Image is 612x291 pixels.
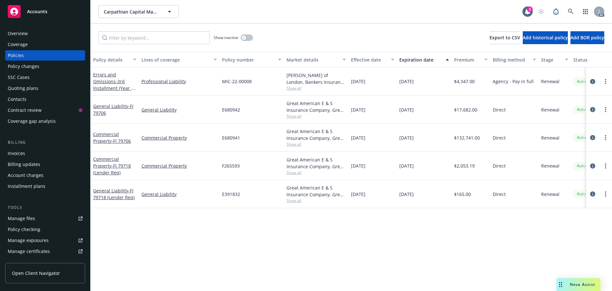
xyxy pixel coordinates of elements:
[490,34,520,41] span: Export to CSV
[541,134,559,141] span: Renewal
[493,56,529,63] div: Billing method
[5,213,85,224] a: Manage files
[541,162,559,169] span: Renewal
[576,107,589,112] span: Active
[399,191,414,198] span: [DATE]
[348,52,397,67] button: Effective date
[5,139,85,146] div: Billing
[104,8,160,15] span: Carpathian Capital Management
[222,134,240,141] span: E680941
[93,103,133,116] a: General Liability
[141,134,217,141] a: Commercial Property
[222,162,240,169] span: F265593
[5,50,85,61] a: Policies
[8,246,50,257] div: Manage certificates
[287,85,346,91] span: Show all
[557,278,565,291] div: Drag to move
[490,52,539,67] button: Billing method
[8,159,40,170] div: Billing updates
[493,191,506,198] span: Direct
[8,235,49,246] div: Manage exposures
[399,78,414,85] span: [DATE]
[287,170,346,175] span: Show all
[222,106,240,113] span: E680942
[351,162,365,169] span: [DATE]
[399,106,414,113] span: [DATE]
[8,94,26,104] div: Contacts
[93,163,131,176] span: - FI 79718 (Lender Req)
[93,56,129,63] div: Policy details
[8,50,24,61] div: Policies
[141,191,217,198] a: General Liability
[452,52,490,67] button: Premium
[5,83,85,93] a: Quoting plans
[98,31,210,44] input: Filter by keyword...
[5,246,85,257] a: Manage certificates
[5,181,85,191] a: Installment plans
[490,31,520,44] button: Export to CSV
[570,282,595,287] span: Nova Assist
[399,162,414,169] span: [DATE]
[589,78,597,85] a: circleInformation
[8,181,45,191] div: Installment plans
[93,188,135,200] a: General Liability
[141,106,217,113] a: General Liability
[27,9,47,14] span: Accounts
[454,134,480,141] span: $132,741.00
[8,116,56,126] div: Coverage gap analysis
[541,56,561,63] div: Stage
[454,191,471,198] span: $165.00
[8,61,39,72] div: Policy changes
[93,72,134,98] a: Errors and Omissions
[493,106,506,113] span: Direct
[5,28,85,39] a: Overview
[8,39,28,50] div: Coverage
[284,52,348,67] button: Market details
[576,79,589,84] span: Active
[576,163,589,169] span: Active
[579,5,592,18] a: Switch app
[351,134,365,141] span: [DATE]
[5,61,85,72] a: Policy changes
[527,6,533,12] div: 3
[287,100,346,113] div: Great American E & S Insurance Company, Great American Insurance Group, InsureTrust
[602,106,609,113] a: more
[351,56,387,63] div: Effective date
[351,78,365,85] span: [DATE]
[541,106,559,113] span: Renewal
[93,156,131,176] a: Commercial Property
[222,191,240,198] span: E391832
[576,191,589,197] span: Active
[602,134,609,141] a: more
[399,134,414,141] span: [DATE]
[287,184,346,198] div: Great American E & S Insurance Company, Great American Insurance Group
[454,78,475,85] span: $4,347.00
[5,257,85,267] a: Manage claims
[589,106,597,113] a: circleInformation
[219,52,284,67] button: Policy number
[493,78,534,85] span: Agency - Pay in full
[5,204,85,211] div: Tools
[454,162,475,169] span: $2,053.19
[287,198,346,203] span: Show all
[8,148,25,159] div: Invoices
[287,56,339,63] div: Market details
[5,170,85,180] a: Account charges
[5,235,85,246] a: Manage exposures
[564,5,577,18] a: Search
[602,162,609,170] a: more
[493,134,506,141] span: Direct
[141,78,217,85] a: Professional Liability
[351,106,365,113] span: [DATE]
[93,78,135,98] span: - 3rd Installment (Year 3 of 3)
[91,52,139,67] button: Policy details
[535,5,548,18] a: Start snowing
[589,134,597,141] a: circleInformation
[5,159,85,170] a: Billing updates
[5,105,85,115] a: Contract review
[112,138,131,144] span: - FI 79706
[602,78,609,85] a: more
[287,128,346,141] div: Great American E & S Insurance Company, Great American Insurance Group, InsureTrust
[399,56,442,63] div: Expiration date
